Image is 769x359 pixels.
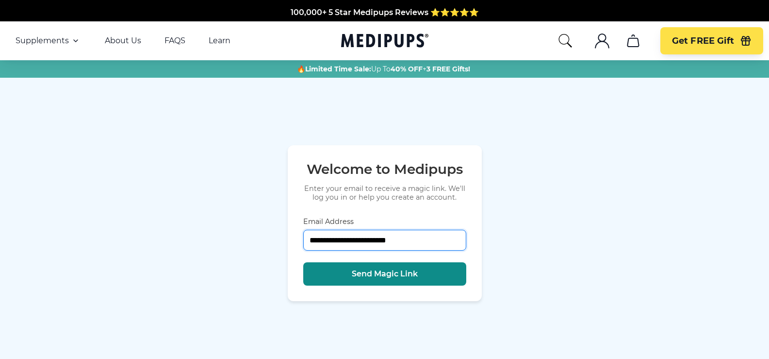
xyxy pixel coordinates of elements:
[16,36,69,46] span: Supplements
[105,36,141,46] a: About Us
[16,35,82,47] button: Supplements
[672,35,734,47] span: Get FREE Gift
[303,184,466,202] p: Enter your email to receive a magic link. We'll log you in or help you create an account.
[297,64,470,74] span: 🔥 Up To +
[660,27,763,54] button: Get FREE Gift
[303,262,466,286] button: Send Magic Link
[164,36,185,46] a: FAQS
[303,161,466,177] h1: Welcome to Medipups
[622,29,645,52] button: cart
[303,217,466,226] label: Email Address
[352,269,418,279] span: Send Magic Link
[590,29,614,52] button: account
[291,8,479,17] span: 100,000+ 5 Star Medipups Reviews ⭐️⭐️⭐️⭐️⭐️
[223,19,546,29] span: Made In The [GEOGRAPHIC_DATA] from domestic & globally sourced ingredients
[209,36,230,46] a: Learn
[341,32,428,51] a: Medipups
[557,33,573,49] button: search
